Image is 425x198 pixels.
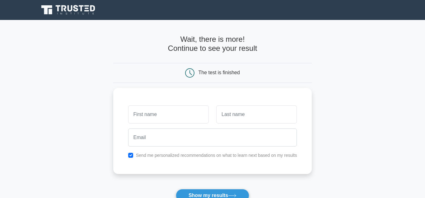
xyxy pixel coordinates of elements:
[216,105,297,123] input: Last name
[136,153,297,158] label: Send me personalized recommendations on what to learn next based on my results
[128,105,209,123] input: First name
[113,35,312,53] h4: Wait, there is more! Continue to see your result
[198,70,240,75] div: The test is finished
[128,128,297,147] input: Email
